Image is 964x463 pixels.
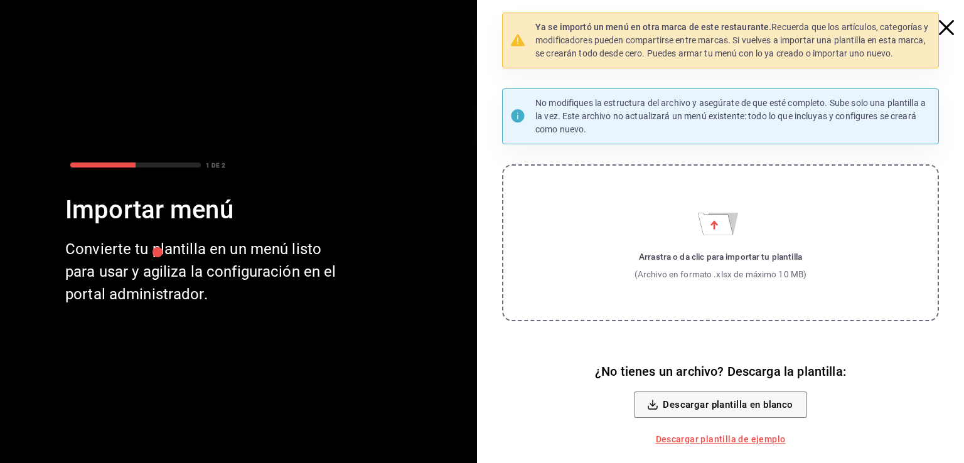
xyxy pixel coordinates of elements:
div: Arrastra o da clic para importar tu plantilla [635,250,807,263]
div: Convierte tu plantilla en un menú listo para usar y agiliza la configuración en el portal adminis... [65,238,346,306]
div: (Archivo en formato .xlsx de máximo 10 MB) [635,268,807,280]
label: Importar menú [502,164,939,321]
div: Importar menú [65,193,346,228]
p: Recuerda que los artículos, categorías y modificadores pueden compartirse entre marcas. Si vuelve... [535,21,931,60]
strong: Ya se importó un menú en otra marca de este restaurante. [535,22,771,32]
button: Descargar plantilla en blanco [634,391,806,418]
div: 1 DE 2 [206,161,225,170]
p: No modifiques la estructura del archivo y asegúrate de que esté completo. Sube solo una plantilla... [535,97,931,136]
h6: ¿No tienes un archivo? Descarga la plantilla: [595,361,846,381]
a: Descargar plantilla de ejemplo [651,428,791,451]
